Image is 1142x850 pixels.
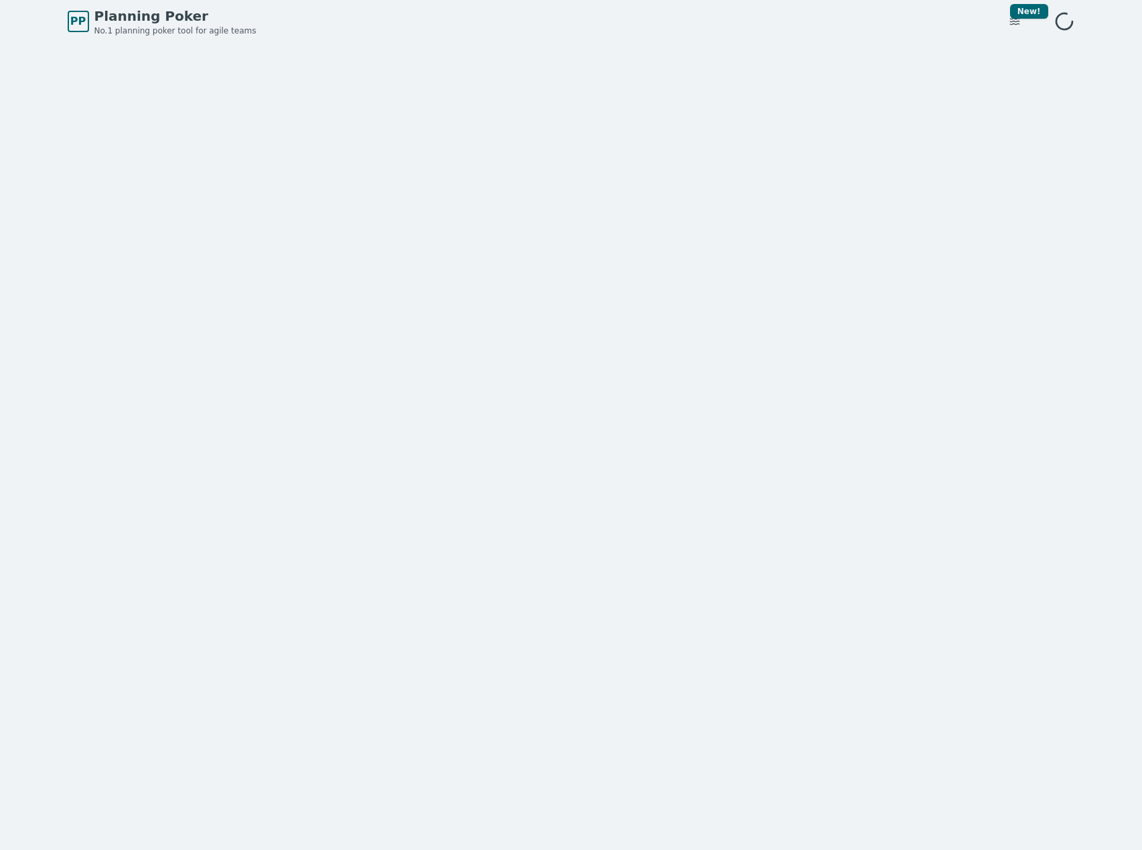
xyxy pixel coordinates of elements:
a: PPPlanning PokerNo.1 planning poker tool for agile teams [68,7,257,36]
span: Planning Poker [94,7,257,25]
button: New! [1003,9,1027,33]
div: New! [1010,4,1048,19]
span: No.1 planning poker tool for agile teams [94,25,257,36]
span: PP [70,13,86,29]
